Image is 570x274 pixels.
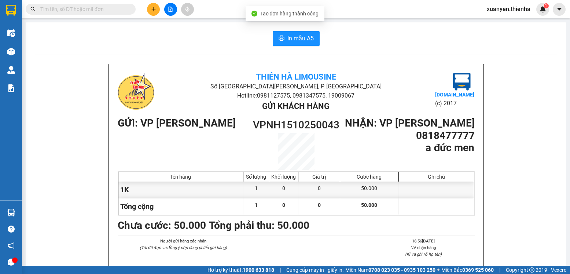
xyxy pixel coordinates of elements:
[120,202,154,211] span: Tổng cộng
[553,3,566,16] button: caret-down
[118,182,244,198] div: 1K
[345,117,475,129] b: NHẬN : VP [PERSON_NAME]
[282,202,285,208] span: 0
[435,92,474,98] b: [DOMAIN_NAME]
[168,7,173,12] span: file-add
[529,267,534,273] span: copyright
[9,53,127,65] b: GỬI : VP [PERSON_NAME]
[8,242,15,249] span: notification
[118,117,236,129] b: GỬI : VP [PERSON_NAME]
[118,73,154,110] img: logo.jpg
[256,72,336,81] b: Thiên Hà Limousine
[286,266,343,274] span: Cung cấp máy in - giấy in:
[7,29,15,37] img: warehouse-icon
[342,174,396,180] div: Cước hàng
[300,174,338,180] div: Giá trị
[405,252,442,257] i: (Kí và ghi rõ họ tên)
[147,3,160,16] button: plus
[340,182,398,198] div: 50.000
[499,266,500,274] span: |
[269,182,298,198] div: 0
[132,238,235,244] li: Người gửi hàng xác nhận
[118,219,206,231] b: Chưa cước : 50.000
[177,82,415,91] li: Số [GEOGRAPHIC_DATA][PERSON_NAME], P. [GEOGRAPHIC_DATA]
[462,267,494,273] strong: 0369 525 060
[280,266,281,274] span: |
[260,11,319,17] span: Tạo đơn hàng thành công
[435,99,474,108] li: (c) 2017
[368,267,435,273] strong: 0708 023 035 - 0935 103 250
[255,202,258,208] span: 1
[151,7,156,12] span: plus
[7,66,15,74] img: warehouse-icon
[271,174,296,180] div: Khối lượng
[140,245,227,250] i: (Tôi đã đọc và đồng ý nộp dung phiếu gửi hàng)
[251,11,257,17] span: check-circle
[207,266,274,274] span: Hỗ trợ kỹ thuật:
[437,268,440,271] span: ⚪️
[544,3,549,8] sup: 1
[69,27,306,36] li: Hotline: 0981127575, 0981347575, 19009067
[545,3,547,8] span: 1
[164,3,177,16] button: file-add
[287,34,314,43] span: In mẫu A5
[401,174,472,180] div: Ghi chú
[40,5,127,13] input: Tìm tên, số ĐT hoặc mã đơn
[7,209,15,216] img: warehouse-icon
[341,129,474,142] h1: 0818477777
[243,267,274,273] strong: 1900 633 818
[262,102,330,111] b: Gửi khách hàng
[372,238,474,244] li: 16:56[DATE]
[345,266,435,274] span: Miền Nam
[7,48,15,55] img: warehouse-icon
[8,259,15,266] span: message
[372,244,474,251] li: NV nhận hàng
[8,226,15,233] span: question-circle
[6,5,16,16] img: logo-vxr
[30,7,36,12] span: search
[453,73,471,91] img: logo.jpg
[7,84,15,92] img: solution-icon
[9,9,46,46] img: logo.jpg
[181,3,194,16] button: aim
[556,6,563,12] span: caret-down
[298,182,340,198] div: 0
[177,91,415,100] li: Hotline: 0981127575, 0981347575, 19009067
[279,35,284,42] span: printer
[209,219,309,231] b: Tổng phải thu: 50.000
[120,174,242,180] div: Tên hàng
[243,182,269,198] div: 1
[69,18,306,27] li: Số [GEOGRAPHIC_DATA][PERSON_NAME], P. [GEOGRAPHIC_DATA]
[245,174,267,180] div: Số lượng
[318,202,321,208] span: 0
[481,4,536,14] span: xuanyen.thienha
[273,31,320,46] button: printerIn mẫu A5
[341,142,474,154] h1: a đức men
[251,117,341,133] h1: VPNH1510250043
[185,7,190,12] span: aim
[540,6,546,12] img: icon-new-feature
[441,266,494,274] span: Miền Bắc
[361,202,377,208] span: 50.000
